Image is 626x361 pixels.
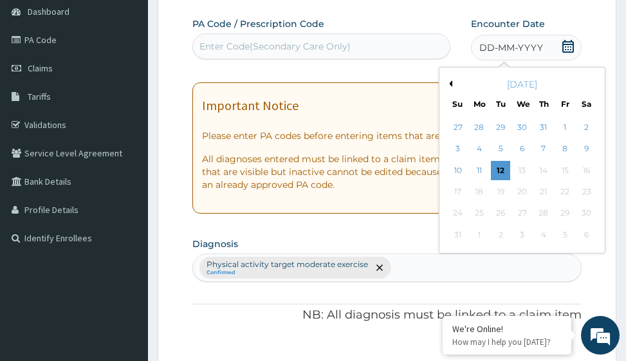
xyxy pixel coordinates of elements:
[470,118,489,137] div: Choose Monday, July 28th, 2025
[539,98,549,109] div: Th
[479,41,543,54] span: DD-MM-YYYY
[474,98,484,109] div: Mo
[470,140,489,159] div: Choose Monday, August 4th, 2025
[534,140,553,159] div: Choose Thursday, August 7th, 2025
[75,102,178,232] span: We're online!
[577,118,596,137] div: Choose Saturday, August 2nd, 2025
[577,204,596,223] div: Not available Saturday, August 30th, 2025
[491,140,510,159] div: Choose Tuesday, August 5th, 2025
[448,118,468,137] div: Choose Sunday, July 27th, 2025
[491,225,510,245] div: Not available Tuesday, September 2nd, 2025
[470,182,489,201] div: Not available Monday, August 18th, 2025
[24,64,52,97] img: d_794563401_company_1708531726252_794563401
[28,62,53,74] span: Claims
[471,17,545,30] label: Encounter Date
[577,182,596,201] div: Not available Saturday, August 23rd, 2025
[534,182,553,201] div: Not available Thursday, August 21st, 2025
[577,161,596,180] div: Not available Saturday, August 16th, 2025
[555,204,575,223] div: Not available Friday, August 29th, 2025
[517,98,528,109] div: We
[491,161,510,180] div: Choose Tuesday, August 12th, 2025
[192,307,581,324] p: NB: All diagnosis must be linked to a claim item
[448,161,468,180] div: Choose Sunday, August 10th, 2025
[6,232,245,277] textarea: Type your message and hit 'Enter'
[448,140,468,159] div: Choose Sunday, August 3rd, 2025
[513,161,532,180] div: Not available Wednesday, August 13th, 2025
[470,161,489,180] div: Choose Monday, August 11th, 2025
[491,204,510,223] div: Not available Tuesday, August 26th, 2025
[491,118,510,137] div: Choose Tuesday, July 29th, 2025
[555,118,575,137] div: Choose Friday, August 1st, 2025
[448,225,468,245] div: Not available Sunday, August 31st, 2025
[192,17,324,30] label: PA Code / Prescription Code
[447,117,597,246] div: month 2025-08
[448,182,468,201] div: Not available Sunday, August 17th, 2025
[534,118,553,137] div: Choose Thursday, July 31st, 2025
[470,204,489,223] div: Not available Monday, August 25th, 2025
[192,237,238,250] label: Diagnosis
[560,98,571,109] div: Fr
[202,98,299,113] h1: Important Notice
[513,182,532,201] div: Not available Wednesday, August 20th, 2025
[555,182,575,201] div: Not available Friday, August 22nd, 2025
[534,225,553,245] div: Not available Thursday, September 4th, 2025
[67,72,216,89] div: Chat with us now
[534,204,553,223] div: Not available Thursday, August 28th, 2025
[513,225,532,245] div: Not available Wednesday, September 3rd, 2025
[452,323,562,335] div: We're Online!
[448,204,468,223] div: Not available Sunday, August 24th, 2025
[446,80,452,87] button: Previous Month
[470,225,489,245] div: Not available Monday, September 1st, 2025
[28,6,69,17] span: Dashboard
[555,161,575,180] div: Not available Friday, August 15th, 2025
[211,6,242,37] div: Minimize live chat window
[495,98,506,109] div: Tu
[452,337,562,347] p: How may I help you today?
[491,182,510,201] div: Not available Tuesday, August 19th, 2025
[202,153,571,191] p: All diagnoses entered must be linked to a claim item. Diagnosis & Claim Items that are visible bu...
[513,140,532,159] div: Choose Wednesday, August 6th, 2025
[581,98,592,109] div: Sa
[577,140,596,159] div: Choose Saturday, August 9th, 2025
[199,40,351,53] div: Enter Code(Secondary Care Only)
[513,118,532,137] div: Choose Wednesday, July 30th, 2025
[28,91,51,102] span: Tariffs
[202,129,571,142] p: Please enter PA codes before entering items that are not attached to a PA code
[513,204,532,223] div: Not available Wednesday, August 27th, 2025
[445,78,600,91] div: [DATE]
[534,161,553,180] div: Not available Thursday, August 14th, 2025
[577,225,596,245] div: Not available Saturday, September 6th, 2025
[452,98,463,109] div: Su
[555,225,575,245] div: Not available Friday, September 5th, 2025
[555,140,575,159] div: Choose Friday, August 8th, 2025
